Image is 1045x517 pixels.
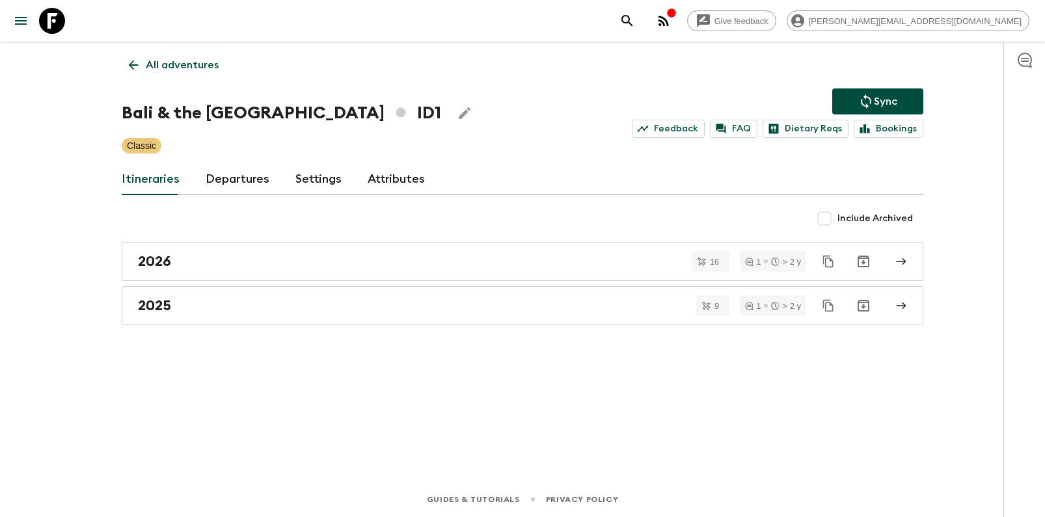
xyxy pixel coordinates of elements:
a: Guides & Tutorials [427,492,520,507]
a: FAQ [710,120,757,138]
button: menu [8,8,34,34]
button: Archive [850,293,876,319]
a: 2025 [122,286,923,325]
div: [PERSON_NAME][EMAIL_ADDRESS][DOMAIN_NAME] [787,10,1029,31]
p: All adventures [146,57,219,73]
a: Dietary Reqs [763,120,848,138]
a: Attributes [368,164,425,195]
p: Classic [127,139,156,152]
button: search adventures [614,8,640,34]
h1: Bali & the [GEOGRAPHIC_DATA] ID1 [122,100,441,126]
div: 1 [745,258,761,266]
a: Privacy Policy [546,492,618,507]
a: Departures [206,164,269,195]
a: Bookings [854,120,923,138]
a: 2026 [122,242,923,281]
a: All adventures [122,52,226,78]
a: Feedback [632,120,705,138]
button: Duplicate [817,294,840,317]
div: > 2 y [771,302,801,310]
span: 9 [707,302,727,310]
h2: 2026 [138,253,171,270]
button: Edit Adventure Title [452,100,478,126]
p: Sync [874,94,897,109]
span: Give feedback [707,16,776,26]
span: Include Archived [837,212,913,225]
span: 16 [702,258,727,266]
a: Settings [295,164,342,195]
a: Give feedback [687,10,776,31]
span: [PERSON_NAME][EMAIL_ADDRESS][DOMAIN_NAME] [802,16,1029,26]
button: Sync adventure departures to the booking engine [832,88,923,114]
a: Itineraries [122,164,180,195]
button: Duplicate [817,250,840,273]
div: 1 [745,302,761,310]
button: Archive [850,248,876,274]
h2: 2025 [138,297,171,314]
div: > 2 y [771,258,801,266]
